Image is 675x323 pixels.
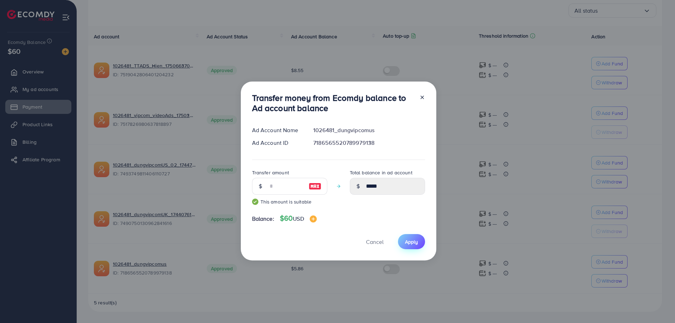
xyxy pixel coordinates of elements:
[405,238,418,245] span: Apply
[645,291,670,318] iframe: Chat
[252,215,274,223] span: Balance:
[308,139,430,147] div: 7186565520789979138
[366,238,384,246] span: Cancel
[252,169,289,176] label: Transfer amount
[398,234,425,249] button: Apply
[280,214,317,223] h4: $60
[293,215,304,222] span: USD
[357,234,392,249] button: Cancel
[246,126,308,134] div: Ad Account Name
[252,93,414,113] h3: Transfer money from Ecomdy balance to Ad account balance
[310,215,317,222] img: image
[308,126,430,134] div: 1026481_dungvipcomus
[309,182,321,190] img: image
[252,199,258,205] img: guide
[252,198,327,205] small: This amount is suitable
[246,139,308,147] div: Ad Account ID
[350,169,412,176] label: Total balance in ad account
